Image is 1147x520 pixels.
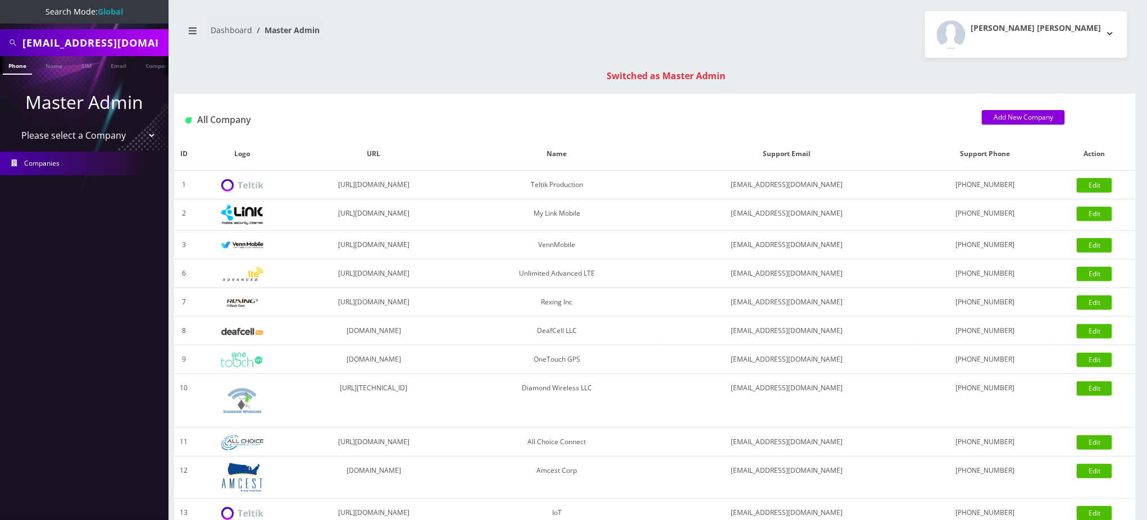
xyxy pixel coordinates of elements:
td: Unlimited Advanced LTE [457,259,657,288]
td: Amcest Corp [457,457,657,499]
a: SIM [76,56,97,74]
td: 7 [174,288,193,317]
input: Search All Companies [22,32,166,53]
td: DeafCell LLC [457,317,657,345]
td: [URL][DOMAIN_NAME] [291,231,457,259]
a: Edit [1077,238,1112,253]
td: [EMAIL_ADDRESS][DOMAIN_NAME] [657,317,917,345]
td: [EMAIL_ADDRESS][DOMAIN_NAME] [657,171,917,199]
h1: All Company [185,115,965,125]
button: [PERSON_NAME] [PERSON_NAME] [925,11,1127,58]
td: [URL][DOMAIN_NAME] [291,428,457,457]
td: [DOMAIN_NAME] [291,457,457,499]
a: Edit [1077,353,1112,367]
td: [PHONE_NUMBER] [917,428,1054,457]
img: OneTouch GPS [221,353,263,367]
td: [URL][TECHNICAL_ID] [291,374,457,428]
td: OneTouch GPS [457,345,657,374]
th: Logo [193,138,291,171]
img: Amcest Corp [221,462,263,492]
td: [PHONE_NUMBER] [917,345,1054,374]
a: Phone [3,56,32,75]
td: [EMAIL_ADDRESS][DOMAIN_NAME] [657,374,917,428]
th: Action [1054,138,1136,171]
td: [EMAIL_ADDRESS][DOMAIN_NAME] [657,428,917,457]
td: 2 [174,199,193,231]
img: Unlimited Advanced LTE [221,267,263,281]
img: Rexing Inc [221,298,263,308]
div: Switched as Master Admin [185,69,1147,83]
img: All Choice Connect [221,435,263,450]
td: Rexing Inc [457,288,657,317]
span: Search Mode: [45,6,123,17]
a: Edit [1077,464,1112,478]
th: URL [291,138,457,171]
td: [PHONE_NUMBER] [917,288,1054,317]
td: 3 [174,231,193,259]
img: IoT [221,507,263,520]
li: Master Admin [252,24,320,36]
td: [PHONE_NUMBER] [917,457,1054,499]
td: 8 [174,317,193,345]
a: Edit [1077,267,1112,281]
img: All Company [185,117,192,124]
td: [DOMAIN_NAME] [291,317,457,345]
td: 10 [174,374,193,428]
td: [PHONE_NUMBER] [917,199,1054,231]
td: [EMAIL_ADDRESS][DOMAIN_NAME] [657,231,917,259]
a: Company [140,56,177,74]
td: [EMAIL_ADDRESS][DOMAIN_NAME] [657,288,917,317]
td: [URL][DOMAIN_NAME] [291,288,457,317]
td: 11 [174,428,193,457]
td: [EMAIL_ADDRESS][DOMAIN_NAME] [657,259,917,288]
td: All Choice Connect [457,428,657,457]
td: [EMAIL_ADDRESS][DOMAIN_NAME] [657,457,917,499]
td: My Link Mobile [457,199,657,231]
a: Edit [1077,178,1112,193]
a: Email [105,56,132,74]
a: Name [40,56,68,74]
a: Edit [1077,295,1112,310]
a: Edit [1077,381,1112,396]
td: Diamond Wireless LLC [457,374,657,428]
td: [PHONE_NUMBER] [917,317,1054,345]
td: [EMAIL_ADDRESS][DOMAIN_NAME] [657,345,917,374]
h2: [PERSON_NAME] [PERSON_NAME] [971,24,1102,33]
strong: Global [98,6,123,17]
th: ID [174,138,193,171]
td: 12 [174,457,193,499]
a: Dashboard [211,25,252,35]
td: 9 [174,345,193,374]
img: Diamond Wireless LLC [221,380,263,422]
a: Edit [1077,207,1112,221]
td: Teltik Production [457,171,657,199]
td: [EMAIL_ADDRESS][DOMAIN_NAME] [657,199,917,231]
nav: breadcrumb [183,19,647,51]
th: Name [457,138,657,171]
a: Add New Company [982,110,1065,125]
a: Edit [1077,324,1112,339]
span: Companies [25,158,60,168]
td: [URL][DOMAIN_NAME] [291,171,457,199]
td: 1 [174,171,193,199]
td: [URL][DOMAIN_NAME] [291,259,457,288]
img: My Link Mobile [221,205,263,225]
td: [DOMAIN_NAME] [291,345,457,374]
td: [PHONE_NUMBER] [917,374,1054,428]
img: VennMobile [221,241,263,249]
th: Support Phone [917,138,1054,171]
td: [PHONE_NUMBER] [917,259,1054,288]
td: VennMobile [457,231,657,259]
td: [PHONE_NUMBER] [917,231,1054,259]
td: [PHONE_NUMBER] [917,171,1054,199]
th: Support Email [657,138,917,171]
td: [URL][DOMAIN_NAME] [291,199,457,231]
img: Teltik Production [221,179,263,192]
a: Edit [1077,435,1112,450]
img: DeafCell LLC [221,328,263,335]
td: 6 [174,259,193,288]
